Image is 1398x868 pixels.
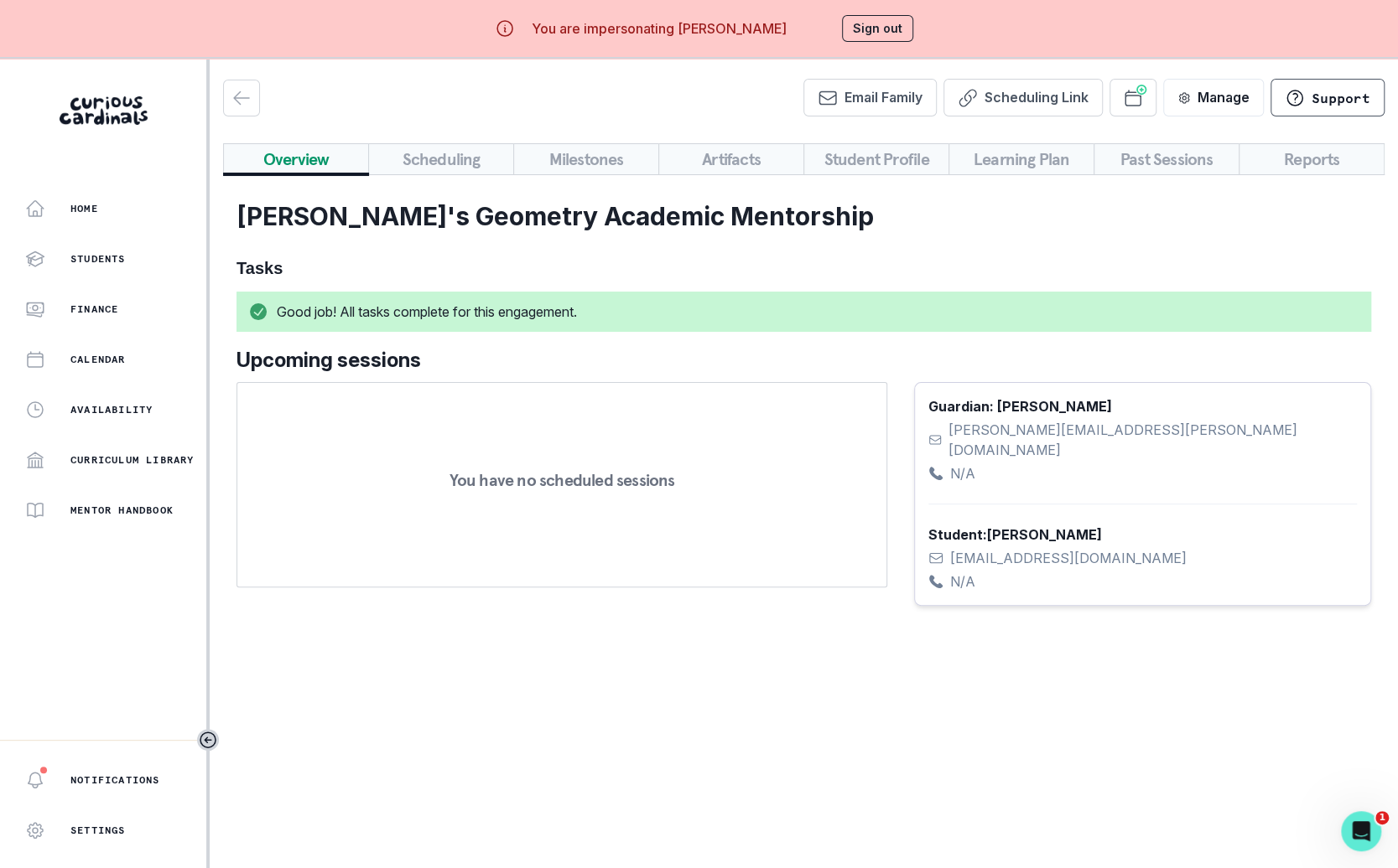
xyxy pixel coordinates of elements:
button: Manage [1163,79,1264,116]
p: Availability [70,403,153,416]
button: Sign out [842,15,913,42]
p: [EMAIL_ADDRESS][DOMAIN_NAME] [950,548,1187,568]
button: Email Family [803,79,937,116]
p: [PERSON_NAME][EMAIL_ADDRESS][PERSON_NAME][DOMAIN_NAME] [948,420,1357,460]
p: Support [1312,90,1370,106]
button: Overview [223,143,369,175]
iframe: Intercom live chat [1341,811,1381,851]
p: Mentor Handbook [70,504,174,517]
p: Curriculum Library [70,453,195,467]
p: Notifications [70,773,160,787]
p: You are impersonating [PERSON_NAME] [532,18,787,39]
p: Guardian: [PERSON_NAME] [928,396,1357,416]
button: Toggle sidebar [197,729,219,751]
span: 1 [1375,811,1389,824]
h2: [PERSON_NAME]'s Geometry Academic Mentorship [236,201,1371,231]
button: Scheduling [368,143,514,175]
p: Settings [70,824,126,837]
p: N/A [950,571,975,592]
p: Calendar [70,353,126,366]
button: Reports [1239,143,1385,175]
p: You have no scheduled sessions [449,472,674,488]
button: Artifacts [658,143,804,175]
p: Student: [PERSON_NAME] [928,524,1357,545]
h1: Tasks [236,258,1371,278]
button: Student Profile [803,143,949,175]
button: Support [1271,79,1385,116]
img: Curious Cardinals Logo [60,96,148,125]
p: N/A [950,463,975,483]
div: Good job! All tasks complete for this engagement. [236,292,1371,332]
button: Scheduling Link [943,79,1103,116]
p: Students [70,252,126,266]
button: Learning Plan [948,143,1094,175]
button: Past Sessions [1094,143,1239,175]
p: Upcoming sessions [236,345,887,375]
button: Schedule Sessions [1110,79,1156,116]
button: Milestones [513,143,659,175]
p: Finance [70,302,118,316]
p: Home [70,202,98,215]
